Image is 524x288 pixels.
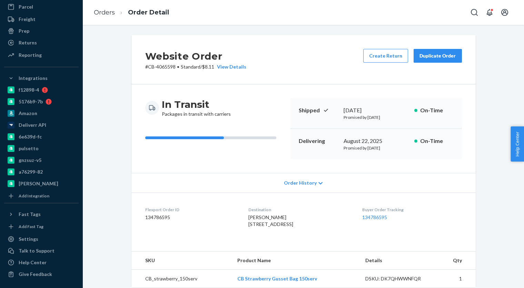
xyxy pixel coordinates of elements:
[162,98,231,117] div: Packages in transit with carriers
[414,49,462,63] button: Duplicate Order
[177,64,179,70] span: •
[4,223,79,231] a: Add Fast Tag
[4,84,79,95] a: f12898-4
[4,120,79,131] a: Deliverr API
[88,2,175,23] ol: breadcrumbs
[19,157,41,164] div: gnzsuz-v5
[436,270,476,288] td: 1
[162,98,231,111] h3: In Transit
[19,28,29,34] div: Prep
[248,214,293,227] span: [PERSON_NAME] [STREET_ADDRESS]
[4,96,79,107] a: 5176b9-7b
[344,106,409,114] div: [DATE]
[4,269,79,280] button: Give Feedback
[131,270,232,288] td: CB_strawberry_150serv
[4,73,79,84] button: Integrations
[4,234,79,245] a: Settings
[19,236,38,243] div: Settings
[128,9,169,16] a: Order Detail
[4,50,79,61] a: Reporting
[344,137,409,145] div: August 22, 2025
[248,207,351,213] dt: Destination
[299,106,338,114] p: Shipped
[4,178,79,189] a: [PERSON_NAME]
[19,271,52,278] div: Give Feedback
[145,214,237,221] dd: 134786595
[19,110,37,117] div: Amazon
[420,137,454,145] p: On-Time
[145,49,246,63] h2: Website Order
[19,75,48,82] div: Integrations
[4,37,79,48] a: Returns
[4,257,79,268] a: Help Center
[4,143,79,154] a: pulsetto
[19,16,36,23] div: Freight
[237,276,317,281] a: CB Strawberry Gusset Bag 150serv
[4,155,79,166] a: gnzsuz-v5
[14,5,39,11] span: Support
[19,211,41,218] div: Fast Tags
[4,166,79,177] a: a76299-82
[4,1,79,12] a: Parcel
[483,6,496,19] button: Open notifications
[232,251,360,270] th: Product Name
[419,52,456,59] div: Duplicate Order
[181,64,200,70] span: Standard
[344,114,409,120] p: Promised by [DATE]
[299,137,338,145] p: Delivering
[360,251,436,270] th: Details
[19,122,46,128] div: Deliverr API
[19,193,49,199] div: Add Integration
[4,245,79,256] button: Talk to Support
[19,180,58,187] div: [PERSON_NAME]
[19,98,43,105] div: 5176b9-7b
[19,3,33,10] div: Parcel
[214,63,246,70] button: View Details
[19,259,47,266] div: Help Center
[19,52,42,59] div: Reporting
[145,207,237,213] dt: Flexport Order ID
[365,275,430,282] div: DSKU: DK7QHWWNFQR
[145,63,246,70] p: # CB-4065598 / $8.11
[436,251,476,270] th: Qty
[19,39,37,46] div: Returns
[131,251,232,270] th: SKU
[19,86,39,93] div: f12898-4
[420,106,454,114] p: On-Time
[19,145,39,152] div: pulsetto
[4,25,79,37] a: Prep
[362,214,387,220] a: 134786595
[344,145,409,151] p: Promised by [DATE]
[19,133,42,140] div: 6e639d-fc
[4,209,79,220] button: Fast Tags
[4,192,79,200] a: Add Integration
[362,207,462,213] dt: Buyer Order Tracking
[19,247,55,254] div: Talk to Support
[363,49,408,63] button: Create Return
[467,6,481,19] button: Open Search Box
[4,108,79,119] a: Amazon
[498,6,512,19] button: Open account menu
[94,9,115,16] a: Orders
[511,126,524,162] button: Help Center
[284,179,317,186] span: Order History
[4,131,79,142] a: 6e639d-fc
[19,224,43,229] div: Add Fast Tag
[19,168,43,175] div: a76299-82
[4,14,79,25] a: Freight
